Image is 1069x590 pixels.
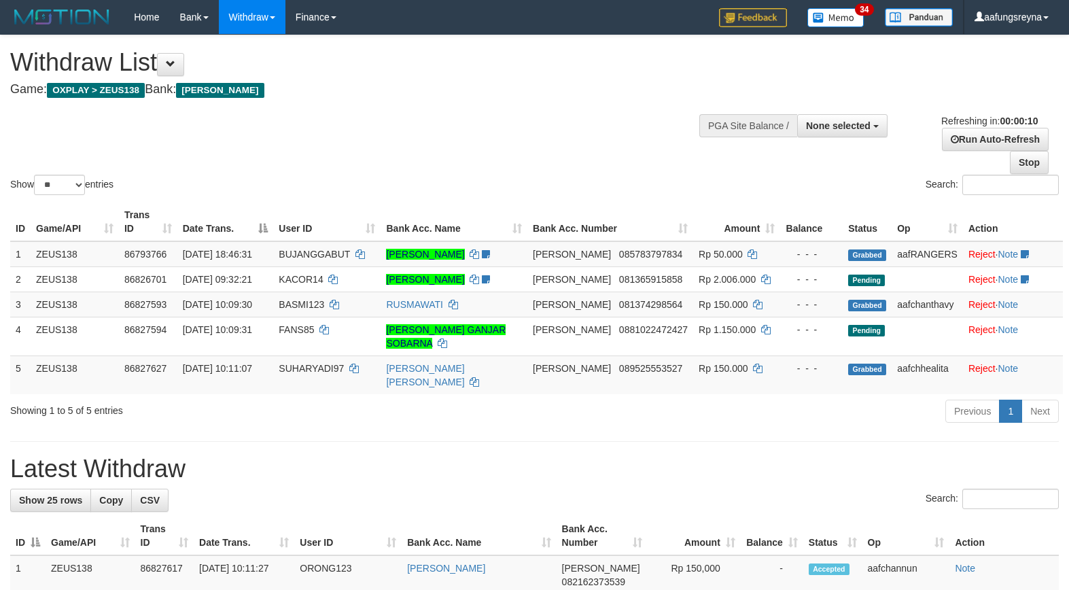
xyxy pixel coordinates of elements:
[862,517,950,555] th: Op: activate to sort column ascending
[962,175,1059,195] input: Search:
[619,324,688,335] span: Copy 0881022472427 to clipboard
[699,363,748,374] span: Rp 150.000
[381,203,527,241] th: Bank Acc. Name: activate to sort column ascending
[968,249,996,260] a: Reject
[619,363,682,374] span: Copy 089525553527 to clipboard
[998,299,1018,310] a: Note
[10,317,31,355] td: 4
[963,292,1063,317] td: ·
[31,266,119,292] td: ZEUS138
[533,274,611,285] span: [PERSON_NAME]
[135,517,194,555] th: Trans ID: activate to sort column ascending
[809,563,849,575] span: Accepted
[183,274,252,285] span: [DATE] 09:32:21
[10,241,31,267] td: 1
[562,576,625,587] span: Copy 082162373539 to clipboard
[10,49,699,76] h1: Withdraw List
[786,298,837,311] div: - - -
[848,249,886,261] span: Grabbed
[719,8,787,27] img: Feedback.jpg
[176,83,264,98] span: [PERSON_NAME]
[562,563,640,574] span: [PERSON_NAME]
[90,489,132,512] a: Copy
[619,249,682,260] span: Copy 085783797834 to clipboard
[386,363,464,387] a: [PERSON_NAME] [PERSON_NAME]
[10,398,435,417] div: Showing 1 to 5 of 5 entries
[963,203,1063,241] th: Action
[786,247,837,261] div: - - -
[10,175,113,195] label: Show entries
[46,517,135,555] th: Game/API: activate to sort column ascending
[386,274,464,285] a: [PERSON_NAME]
[945,400,1000,423] a: Previous
[119,203,177,241] th: Trans ID: activate to sort column ascending
[741,517,803,555] th: Balance: activate to sort column ascending
[194,517,294,555] th: Date Trans.: activate to sort column ascending
[998,363,1018,374] a: Note
[31,203,119,241] th: Game/API: activate to sort column ascending
[183,249,252,260] span: [DATE] 18:46:31
[998,249,1018,260] a: Note
[10,455,1059,483] h1: Latest Withdraw
[962,489,1059,509] input: Search:
[968,299,996,310] a: Reject
[998,324,1018,335] a: Note
[892,292,963,317] td: aafchanthavy
[99,495,123,506] span: Copy
[386,249,464,260] a: [PERSON_NAME]
[31,355,119,394] td: ZEUS138
[1000,116,1038,126] strong: 00:00:10
[10,292,31,317] td: 3
[892,241,963,267] td: aafRANGERS
[533,249,611,260] span: [PERSON_NAME]
[968,363,996,374] a: Reject
[786,323,837,336] div: - - -
[941,116,1038,126] span: Refreshing in:
[10,83,699,97] h4: Game: Bank:
[942,128,1049,151] a: Run Auto-Refresh
[848,300,886,311] span: Grabbed
[699,249,743,260] span: Rp 50.000
[963,266,1063,292] td: ·
[34,175,85,195] select: Showentries
[386,299,442,310] a: RUSMAWATI
[279,324,314,335] span: FANS85
[963,241,1063,267] td: ·
[183,363,252,374] span: [DATE] 10:11:07
[619,274,682,285] span: Copy 081365915858 to clipboard
[699,324,756,335] span: Rp 1.150.000
[963,355,1063,394] td: ·
[183,299,252,310] span: [DATE] 10:09:30
[10,7,113,27] img: MOTION_logo.png
[31,317,119,355] td: ZEUS138
[848,364,886,375] span: Grabbed
[1021,400,1059,423] a: Next
[806,120,871,131] span: None selected
[963,317,1063,355] td: ·
[648,517,740,555] th: Amount: activate to sort column ascending
[786,273,837,286] div: - - -
[10,203,31,241] th: ID
[10,266,31,292] td: 2
[47,83,145,98] span: OXPLAY > ZEUS138
[803,517,862,555] th: Status: activate to sort column ascending
[699,114,797,137] div: PGA Site Balance /
[892,355,963,394] td: aafchhealita
[619,299,682,310] span: Copy 081374298564 to clipboard
[273,203,381,241] th: User ID: activate to sort column ascending
[999,400,1022,423] a: 1
[124,274,167,285] span: 86826701
[855,3,873,16] span: 34
[279,274,323,285] span: KACOR14
[968,324,996,335] a: Reject
[533,324,611,335] span: [PERSON_NAME]
[124,363,167,374] span: 86827627
[949,517,1059,555] th: Action
[786,362,837,375] div: - - -
[797,114,888,137] button: None selected
[279,363,344,374] span: SUHARYADI97
[124,324,167,335] span: 86827594
[527,203,693,241] th: Bank Acc. Number: activate to sort column ascending
[926,489,1059,509] label: Search:
[279,299,324,310] span: BASMI123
